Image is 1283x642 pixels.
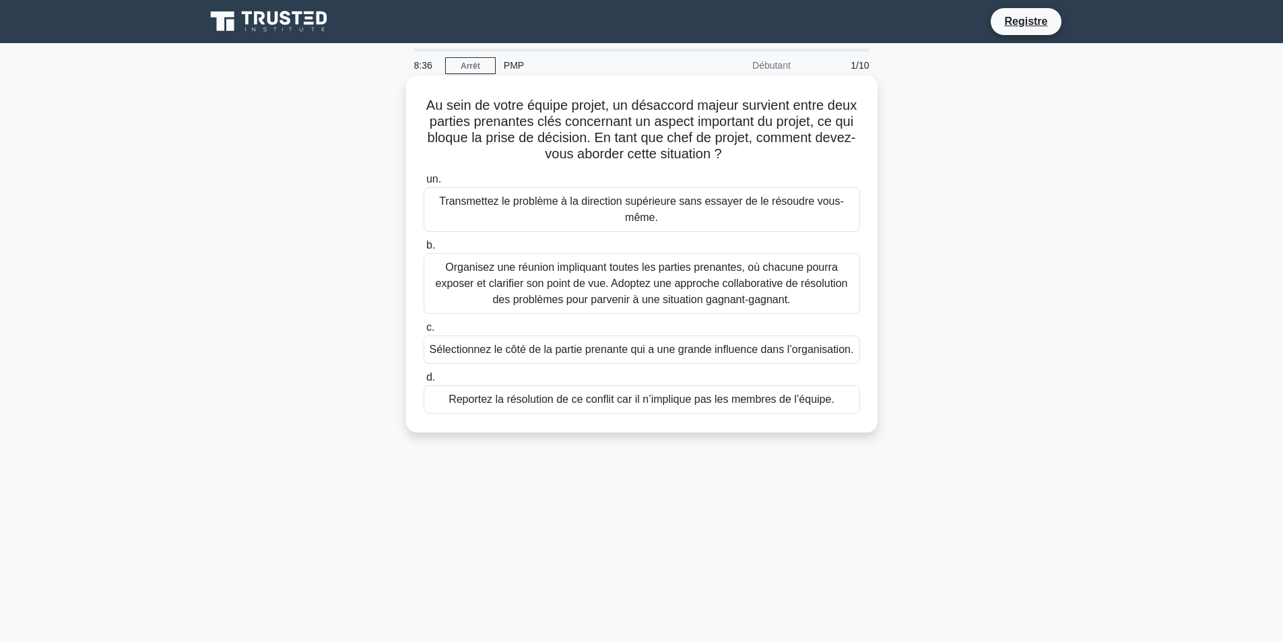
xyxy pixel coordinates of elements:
[752,60,791,71] font: Débutant
[426,321,434,333] font: c.
[1004,15,1047,27] font: Registre
[406,52,445,79] div: 8:36
[504,60,524,71] font: PMP
[426,173,441,185] font: un.
[439,195,844,223] font: Transmettez le problème à la direction supérieure sans essayer de le résoudre vous-même.
[426,239,435,251] font: b.
[851,60,869,71] font: 1/10
[461,61,480,71] font: Arrêt
[426,371,435,383] font: d.
[445,57,496,74] a: Arrêt
[426,98,857,161] font: Au sein de votre équipe projet, un désaccord majeur survient entre deux parties prenantes clés co...
[430,344,854,355] font: Sélectionnez le côté de la partie prenante qui a une grande influence dans l’organisation.
[436,261,848,305] font: Organisez une réunion impliquant toutes les parties prenantes, où chacune pourra exposer et clari...
[449,393,834,405] font: Reportez la résolution de ce conflit car il n’implique pas les membres de l’équipe.
[996,13,1055,30] a: Registre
